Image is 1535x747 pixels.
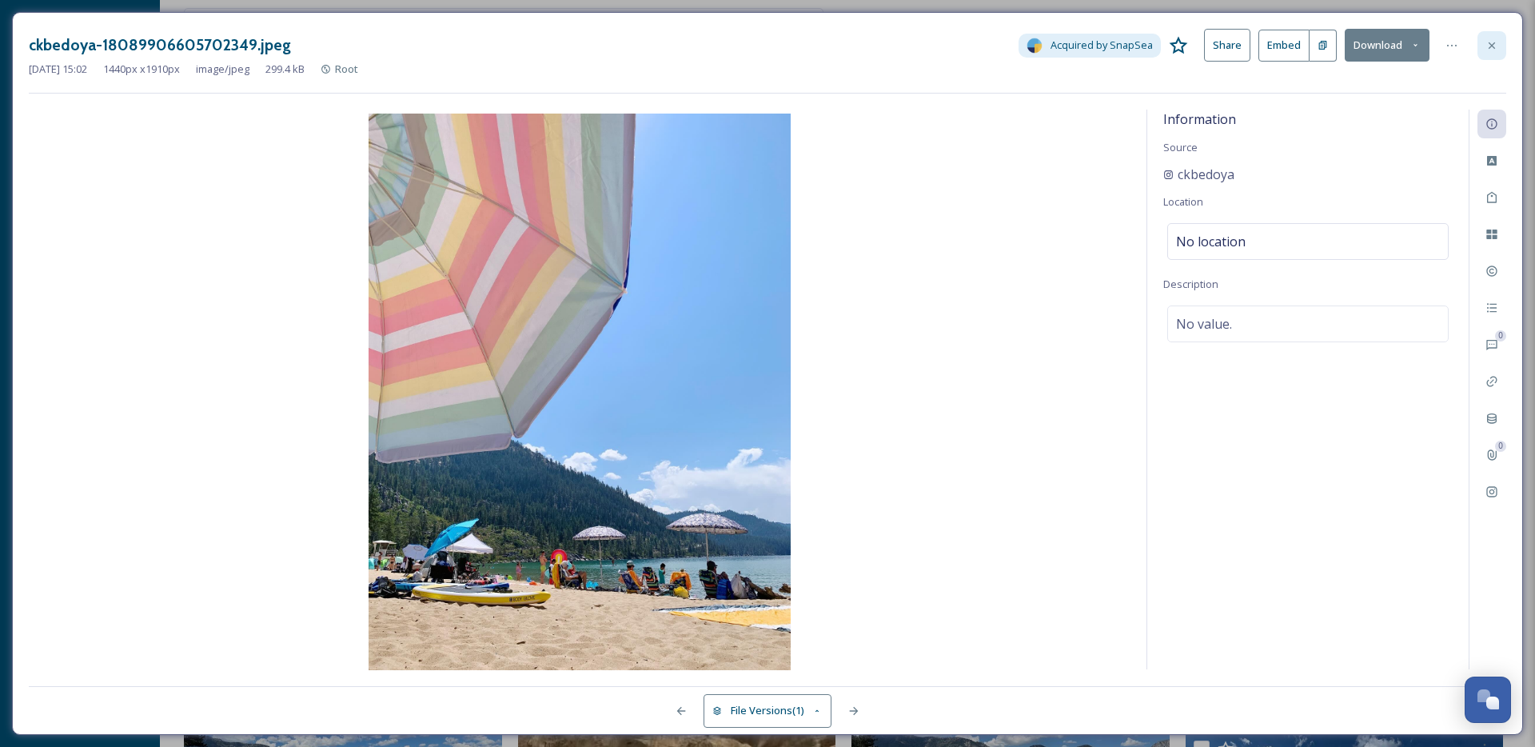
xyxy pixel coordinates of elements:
[29,34,291,57] h3: ckbedoya-18089906605702349.jpeg
[265,62,305,77] span: 299.4 kB
[1465,677,1511,723] button: Open Chat
[196,62,249,77] span: image/jpeg
[704,694,831,727] button: File Versions(1)
[1163,110,1236,128] span: Information
[29,62,87,77] span: [DATE] 15:02
[335,62,358,76] span: Root
[1178,165,1234,184] span: ckbedoya
[1163,140,1198,154] span: Source
[1258,30,1310,62] button: Embed
[1163,165,1234,184] a: ckbedoya
[29,114,1130,673] img: ckbedoya-18089906605702349.jpeg
[1176,314,1232,334] span: No value.
[103,62,180,77] span: 1440 px x 1910 px
[1345,29,1429,62] button: Download
[1027,38,1043,54] img: snapsea-logo.png
[1495,441,1506,452] div: 0
[1495,330,1506,342] div: 0
[1204,29,1250,62] button: Share
[1176,232,1246,251] span: No location
[1163,194,1203,209] span: Location
[1163,277,1218,291] span: Description
[1051,38,1153,53] span: Acquired by SnapSea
